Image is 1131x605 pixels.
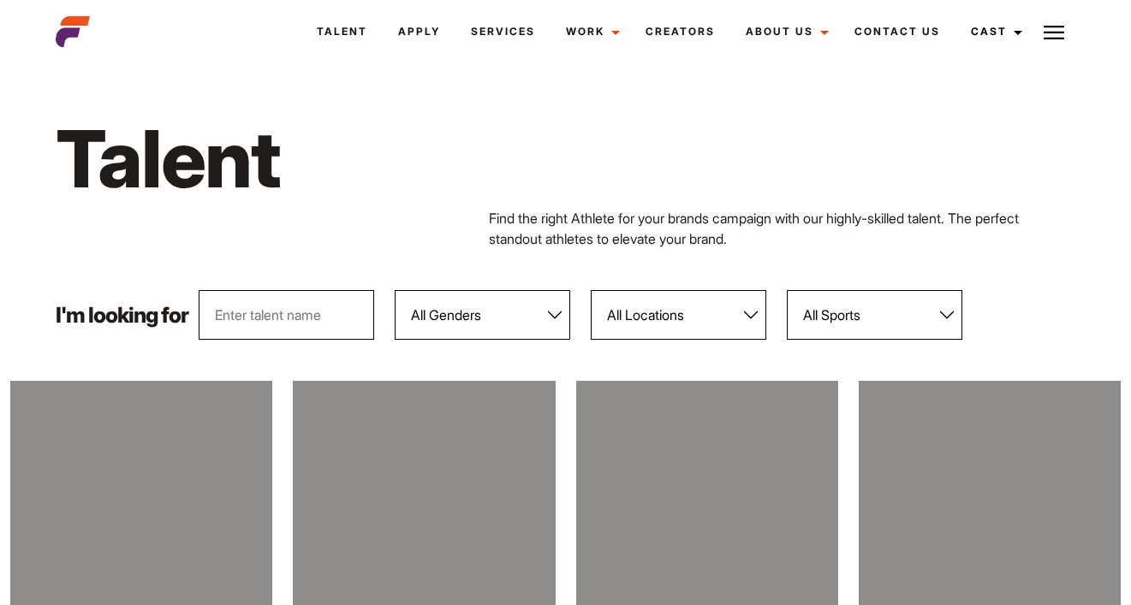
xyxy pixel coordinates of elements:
a: Work [551,9,630,55]
p: Find the right Athlete for your brands campaign with our highly-skilled talent. The perfect stand... [489,208,1075,249]
a: Creators [630,9,730,55]
input: Enter talent name [199,290,374,340]
h1: Talent [56,110,642,208]
img: Burger icon [1044,22,1064,43]
a: Apply [383,9,455,55]
a: About Us [730,9,839,55]
a: Cast [955,9,1033,55]
a: Talent [301,9,383,55]
a: Services [455,9,551,55]
img: cropped-aefm-brand-fav-22-square.png [56,15,90,49]
a: Contact Us [839,9,955,55]
p: I'm looking for [56,305,188,326]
